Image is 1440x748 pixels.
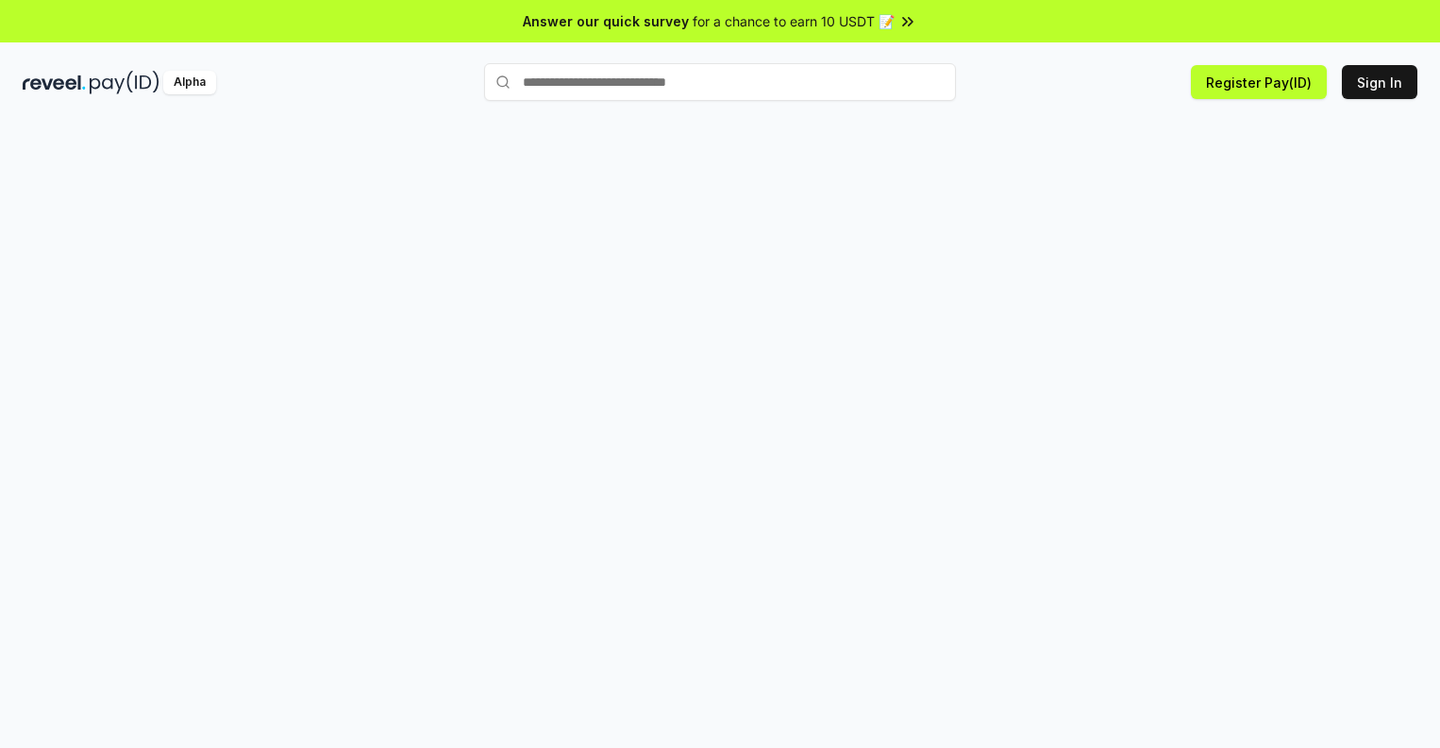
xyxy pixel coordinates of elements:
[163,71,216,94] div: Alpha
[523,11,689,31] span: Answer our quick survey
[693,11,895,31] span: for a chance to earn 10 USDT 📝
[1191,65,1327,99] button: Register Pay(ID)
[1342,65,1417,99] button: Sign In
[23,71,86,94] img: reveel_dark
[90,71,159,94] img: pay_id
